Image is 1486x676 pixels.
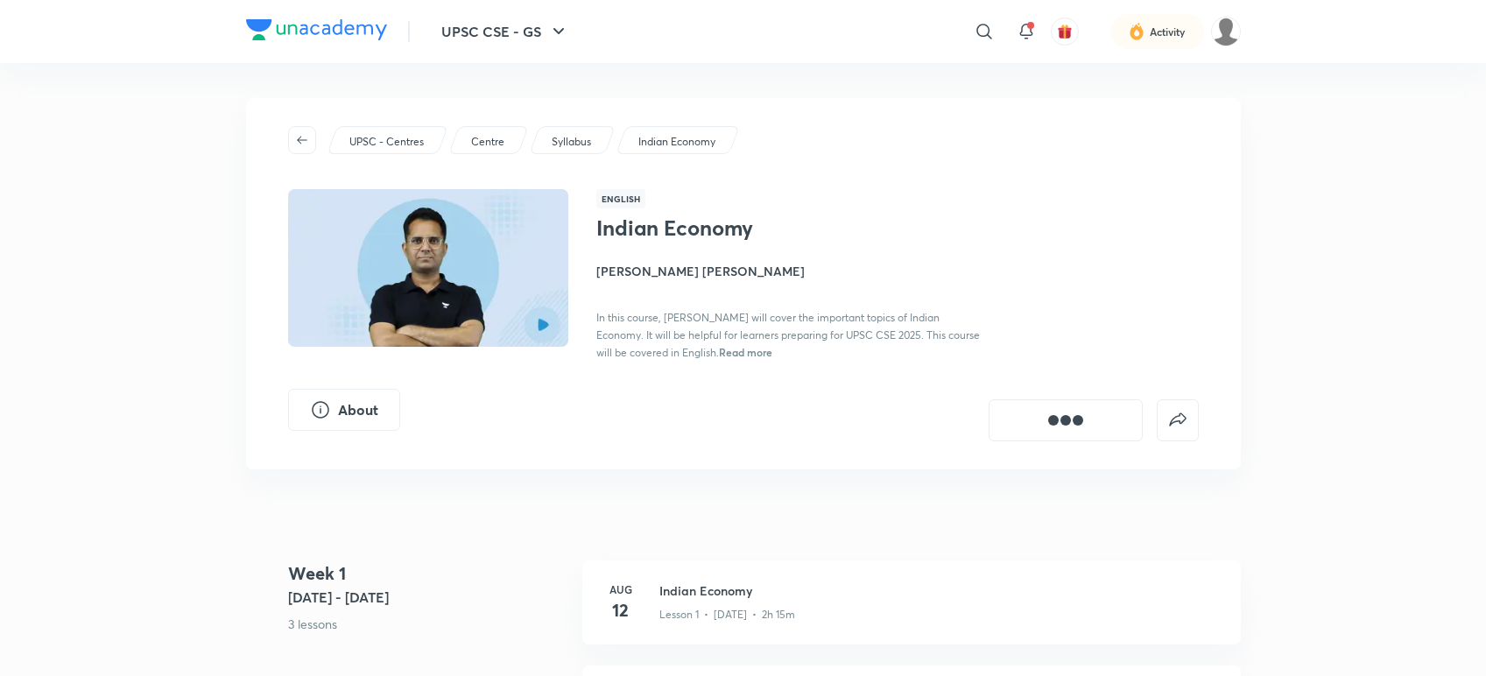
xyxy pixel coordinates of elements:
a: Company Logo [246,19,387,45]
p: UPSC - Centres [349,134,424,150]
p: Lesson 1 • [DATE] • 2h 15m [659,607,795,623]
button: false [1157,399,1199,441]
a: Syllabus [548,134,594,150]
img: Thumbnail [285,187,570,349]
span: English [596,189,645,208]
h3: Indian Economy [659,581,1220,600]
a: Centre [468,134,507,150]
p: 3 lessons [288,615,568,633]
a: Aug12Indian EconomyLesson 1 • [DATE] • 2h 15m [582,560,1241,665]
h1: Indian Economy [596,215,883,241]
img: avatar [1057,24,1073,39]
button: [object Object] [989,399,1143,441]
img: Somdev [1211,17,1241,46]
h4: [PERSON_NAME] [PERSON_NAME] [596,262,989,280]
a: Indian Economy [635,134,718,150]
h6: Aug [603,581,638,597]
p: Indian Economy [638,134,715,150]
h4: 12 [603,597,638,623]
button: UPSC CSE - GS [431,14,580,49]
h5: [DATE] - [DATE] [288,587,568,608]
img: Company Logo [246,19,387,40]
p: Centre [471,134,504,150]
button: About [288,389,400,431]
span: Read more [719,345,772,359]
a: UPSC - Centres [346,134,426,150]
img: activity [1129,21,1144,42]
h4: Week 1 [288,560,568,587]
span: In this course, [PERSON_NAME] will cover the important topics of Indian Economy. It will be helpf... [596,311,980,359]
p: Syllabus [552,134,591,150]
button: avatar [1051,18,1079,46]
